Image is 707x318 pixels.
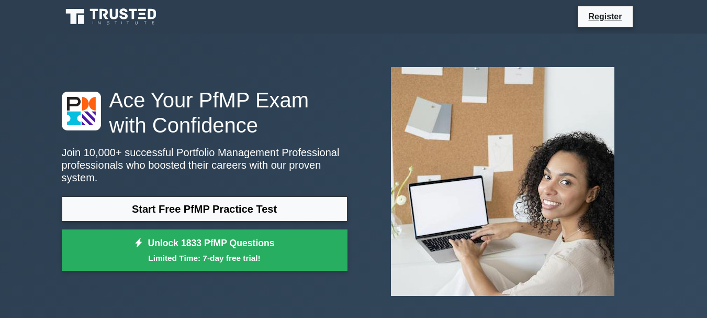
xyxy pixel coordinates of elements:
[75,252,334,264] small: Limited Time: 7-day free trial!
[62,229,347,271] a: Unlock 1833 PfMP QuestionsLimited Time: 7-day free trial!
[582,10,628,23] a: Register
[62,146,347,184] p: Join 10,000+ successful Portfolio Management Professional professionals who boosted their careers...
[62,196,347,222] a: Start Free PfMP Practice Test
[62,87,347,138] h1: Ace Your PfMP Exam with Confidence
